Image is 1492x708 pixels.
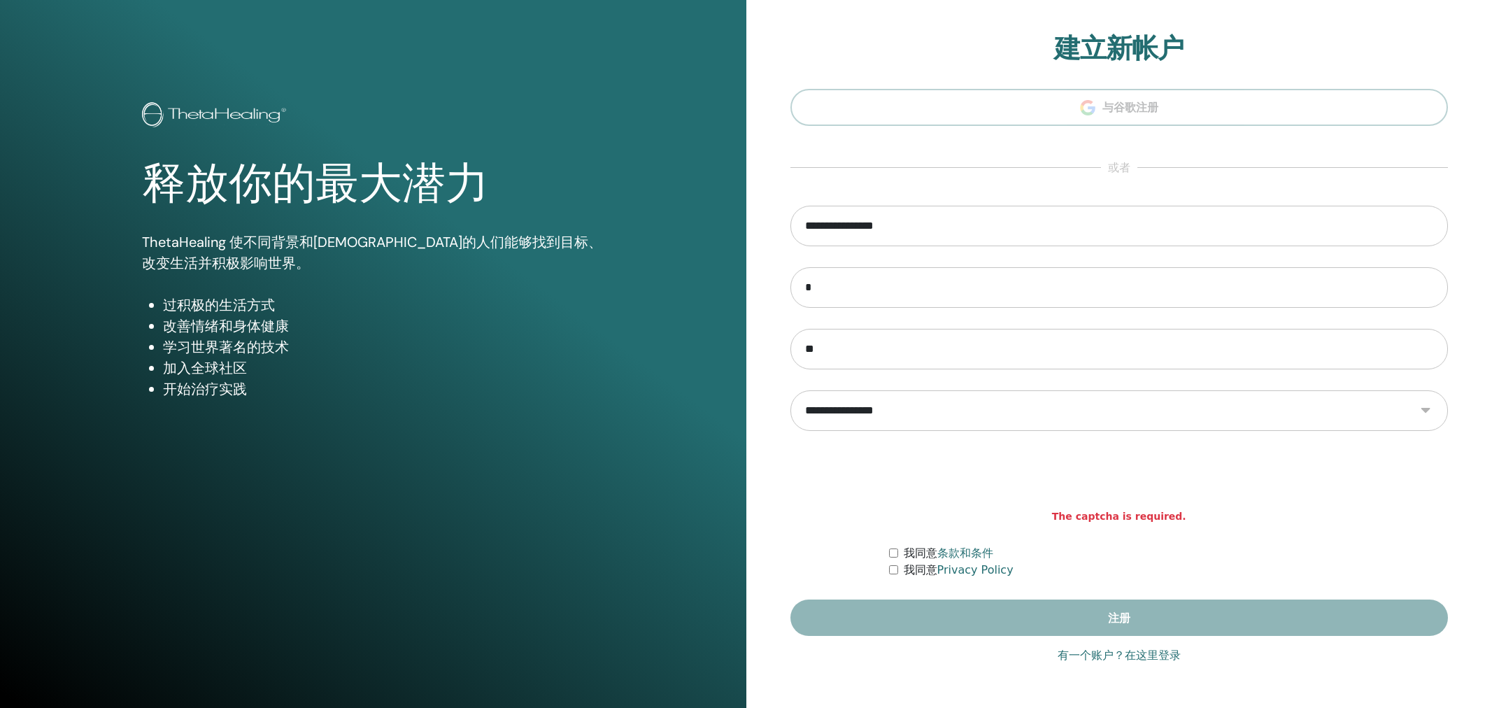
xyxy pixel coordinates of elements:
[937,563,1014,576] a: Privacy Policy
[790,33,1449,65] h2: 建立新帐户
[163,337,604,357] li: 学习世界著名的技术
[163,295,604,316] li: 过积极的生活方式
[1052,509,1186,524] strong: The captcha is required.
[163,316,604,337] li: 改善情绪和身体健康
[163,357,604,378] li: 加入全球社区
[1058,647,1181,664] a: 有一个账户？在这里登录
[904,562,1014,579] label: 我同意
[142,232,604,274] p: ThetaHealing 使不同背景和[DEMOGRAPHIC_DATA]的人们能够找到目标、改变生活并积极影响世界。
[937,546,993,560] a: 条款和条件
[163,378,604,399] li: 开始治疗实践
[1013,452,1225,507] iframe: reCAPTCHA
[1101,160,1137,176] span: 或者
[904,545,993,562] label: 我同意
[142,158,604,210] h1: 释放你的最大潜力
